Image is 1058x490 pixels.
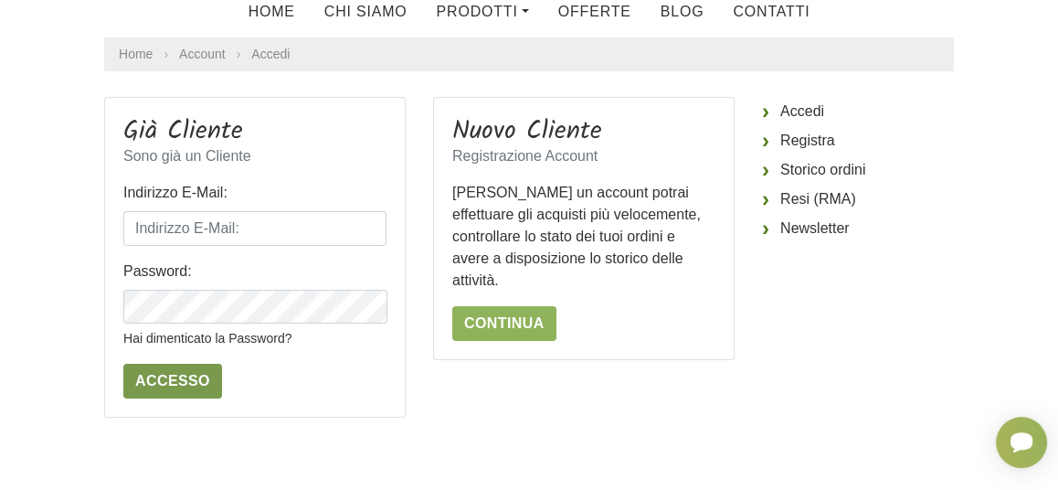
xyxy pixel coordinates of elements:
[123,261,192,282] label: Password:
[452,145,715,167] p: Registrazione Account
[452,116,715,147] h3: Nuovo Cliente
[996,417,1047,468] iframe: Smartsupp widget button
[123,364,222,399] input: Accesso
[762,185,954,214] a: Resi (RMA)
[123,182,227,204] label: Indirizzo E-Mail:
[762,97,954,126] a: Accedi
[251,47,290,61] a: Accedi
[179,45,226,64] a: Account
[762,155,954,185] a: Storico ordini
[119,45,153,64] a: Home
[452,182,715,292] p: [PERSON_NAME] un account potrai effettuare gli acquisti più velocemente, controllare lo stato dei...
[123,116,386,147] h3: Già Cliente
[123,211,386,246] input: Indirizzo E-Mail:
[762,126,954,155] a: Registra
[452,306,556,341] a: Continua
[762,214,954,243] a: Newsletter
[104,37,954,71] nav: breadcrumb
[123,331,291,346] a: Hai dimenticato la Password?
[123,145,386,167] p: Sono già un Cliente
